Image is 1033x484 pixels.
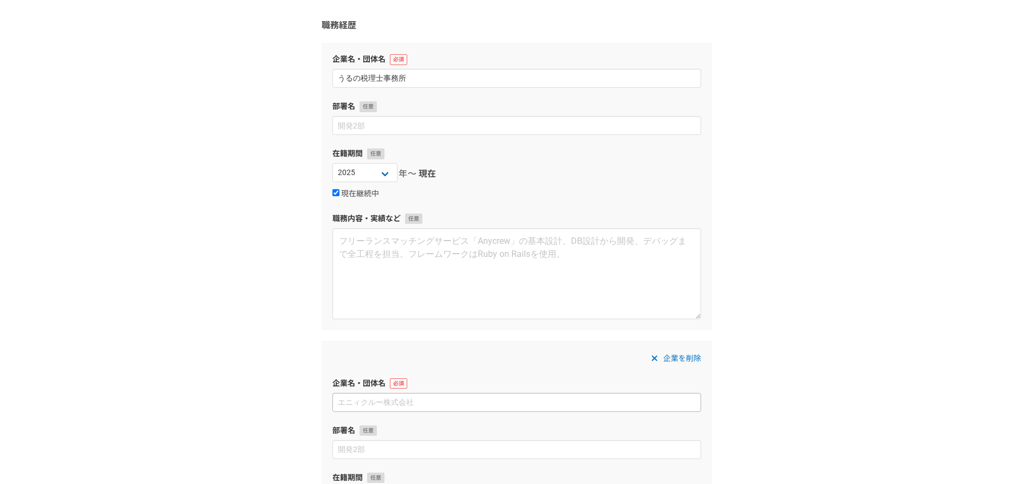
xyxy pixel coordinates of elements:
label: 職務内容・実績など [332,213,701,224]
label: 部署名 [332,425,701,436]
label: 在籍期間 [332,148,701,159]
span: 企業を削除 [663,352,701,365]
input: 開発2部 [332,116,701,135]
input: 現在継続中 [332,189,339,196]
input: 開発2部 [332,440,701,459]
label: 部署名 [332,101,701,112]
label: 企業名・団体名 [332,378,701,389]
h3: 職務経歴 [322,19,712,32]
span: 年〜 [399,167,418,180]
label: 在籍期間 [332,472,701,483]
input: エニィクルー株式会社 [332,393,701,412]
label: 企業名・団体名 [332,54,701,65]
input: エニィクルー株式会社 [332,69,701,88]
span: 現在 [419,167,436,180]
label: 現在継続中 [332,189,379,199]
